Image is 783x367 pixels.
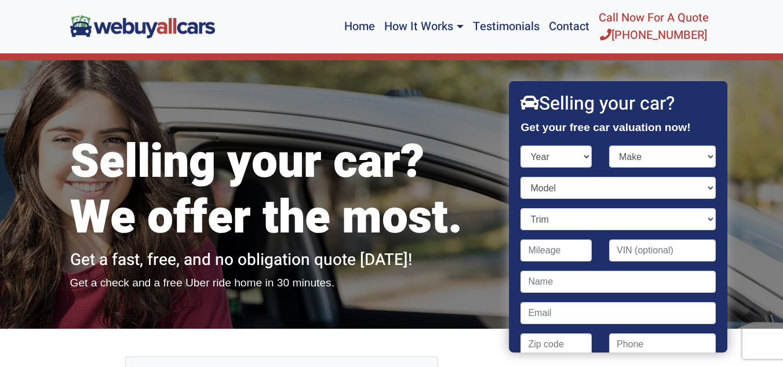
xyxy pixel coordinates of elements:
[521,93,716,115] h2: Selling your car?
[609,333,716,355] input: Phone
[380,5,468,49] a: How It Works
[468,5,544,49] a: Testimonials
[521,271,716,293] input: Name
[70,250,493,270] h2: Get a fast, free, and no obligation quote [DATE]!
[340,5,380,49] a: Home
[70,135,493,246] h1: Selling your car? We offer the most.
[521,302,716,324] input: Email
[594,5,713,49] a: Call Now For A Quote[PHONE_NUMBER]
[70,15,215,38] img: We Buy All Cars in NJ logo
[521,121,691,133] strong: Get your free car valuation now!
[521,239,592,261] input: Mileage
[70,275,493,292] p: Get a check and a free Uber ride home in 30 minutes.
[609,239,716,261] input: VIN (optional)
[521,333,592,355] input: Zip code
[544,5,594,49] a: Contact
